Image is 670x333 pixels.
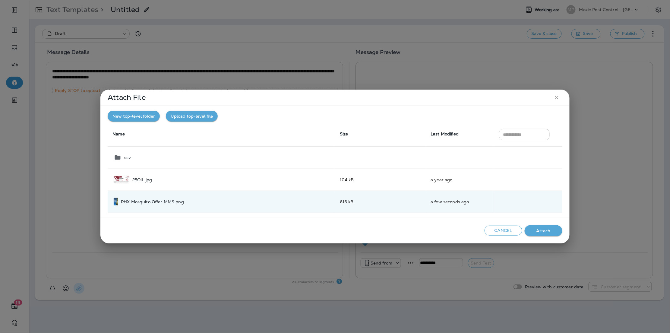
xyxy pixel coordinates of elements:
[340,131,348,137] span: Size
[335,191,426,213] td: 616 kB
[114,176,129,183] img: 25OIL.jpg
[132,177,152,182] p: 25OIL.jpg
[426,191,494,213] td: a few seconds ago
[166,111,218,122] button: Upload top-level file
[108,95,146,100] p: Attach File
[551,92,562,103] button: close
[108,111,160,122] button: New top-level folder
[431,131,459,137] span: Last Modified
[121,199,184,204] p: PHX Mosquito Offer MMS.png
[112,131,125,137] span: Name
[124,155,131,160] p: csv
[485,226,522,236] button: Cancel
[335,169,426,191] td: 104 kB
[114,198,118,205] img: PHX%20Mosquito%20Offer%20MMS.png
[525,225,562,236] button: Attach
[426,169,494,191] td: a year ago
